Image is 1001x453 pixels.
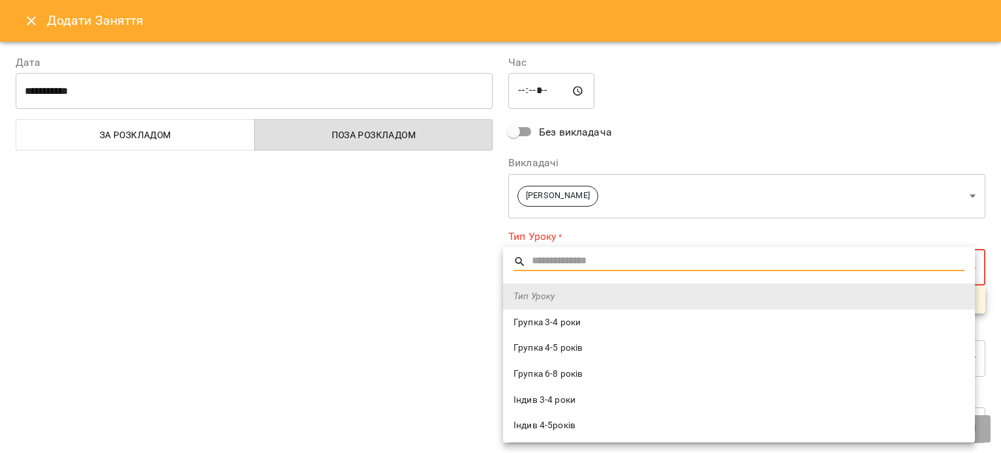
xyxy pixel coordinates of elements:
span: Групка 3-4 роки [514,316,965,329]
span: Індив 4-5років [514,419,965,432]
span: Групка 4-5 років [514,342,965,355]
span: Тип Уроку [514,290,965,303]
span: Індив 3-4 роки [514,394,965,407]
span: Групка 6-8 років [514,368,965,381]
